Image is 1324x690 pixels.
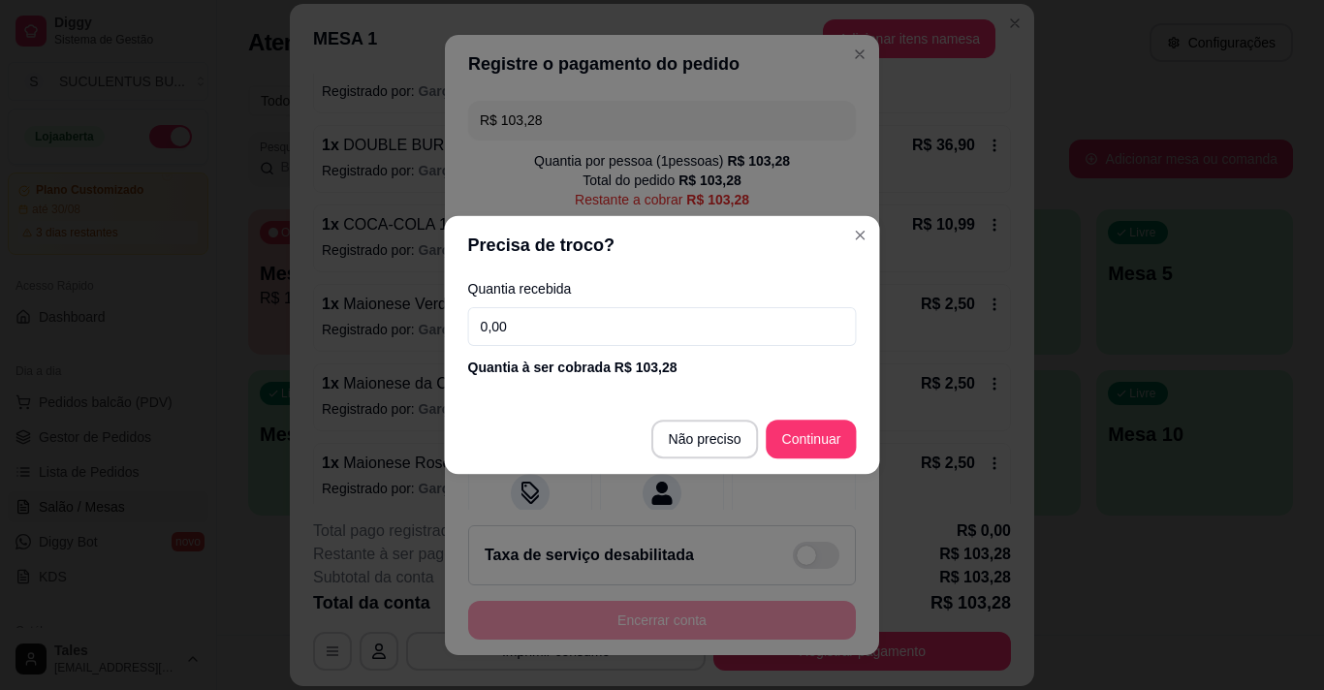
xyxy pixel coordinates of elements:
[468,282,857,296] label: Quantia recebida
[468,358,857,377] div: Quantia à ser cobrada R$ 103,28
[844,220,875,251] button: Close
[651,420,759,458] button: Não preciso
[767,420,857,458] button: Continuar
[445,216,880,274] header: Precisa de troco?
